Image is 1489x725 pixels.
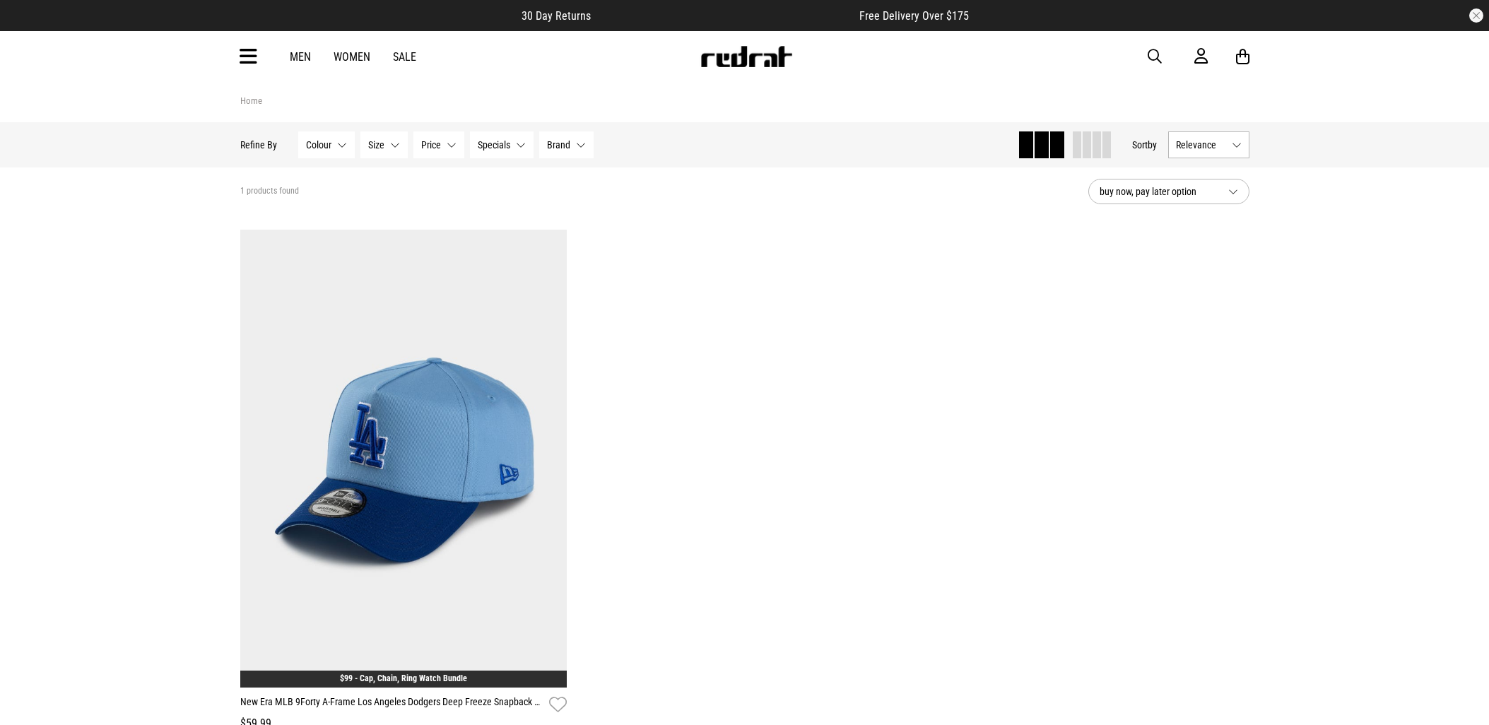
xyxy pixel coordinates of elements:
button: Specials [470,131,534,158]
button: Colour [298,131,355,158]
p: Refine By [240,139,277,151]
button: Relevance [1168,131,1249,158]
span: Brand [547,139,570,151]
a: Home [240,95,262,106]
button: Sortby [1132,136,1157,153]
img: Redrat logo [700,46,793,67]
span: buy now, pay later option [1100,183,1217,200]
a: Men [290,50,311,64]
a: New Era MLB 9Forty A-Frame Los Angeles Dodgers Deep Freeze Snapback Cap [240,695,544,715]
button: Brand [539,131,594,158]
img: New Era Mlb 9forty A-frame Los Angeles Dodgers Deep Freeze Snapback Cap in Blue [240,230,567,688]
iframe: Customer reviews powered by Trustpilot [619,8,831,23]
span: Specials [478,139,510,151]
span: Size [368,139,384,151]
span: by [1148,139,1157,151]
span: Price [421,139,441,151]
a: Women [334,50,370,64]
button: buy now, pay later option [1088,179,1249,204]
span: Free Delivery Over $175 [859,9,969,23]
span: 1 products found [240,186,299,197]
span: 30 Day Returns [522,9,591,23]
span: Relevance [1176,139,1226,151]
button: Size [360,131,408,158]
a: Sale [393,50,416,64]
a: $99 - Cap, Chain, Ring Watch Bundle [340,673,467,683]
span: Colour [306,139,331,151]
button: Price [413,131,464,158]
